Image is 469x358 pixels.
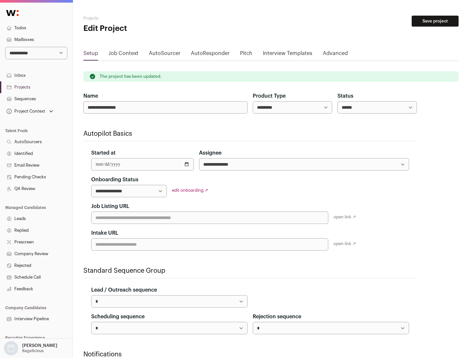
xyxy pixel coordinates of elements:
p: Bagelicious [22,348,44,353]
a: edit onboarding ↗ [172,188,208,192]
img: Wellfound [3,7,22,20]
a: Interview Templates [263,49,312,60]
label: Assignee [199,149,221,157]
label: Intake URL [91,229,118,237]
h2: Autopilot Basics [83,129,417,138]
label: Lead / Outreach sequence [91,286,157,294]
p: [PERSON_NAME] [22,343,57,348]
label: Product Type [253,92,286,100]
a: AutoSourcer [149,49,180,60]
label: Name [83,92,98,100]
label: Scheduling sequence [91,313,145,321]
label: Job Listing URL [91,202,129,210]
img: nopic.png [4,341,18,355]
a: Setup [83,49,98,60]
button: Open dropdown [5,107,54,116]
button: Save project [412,16,459,27]
label: Onboarding Status [91,176,138,184]
p: The project has been updated. [100,74,162,79]
a: Pitch [240,49,252,60]
label: Started at [91,149,116,157]
div: Project Context [5,109,45,114]
h1: Edit Project [83,23,208,34]
label: Rejection sequence [253,313,301,321]
a: AutoResponder [191,49,230,60]
label: Status [337,92,353,100]
button: Open dropdown [3,341,59,355]
h2: Standard Sequence Group [83,266,417,275]
a: Job Context [108,49,138,60]
h2: Projects [83,16,208,21]
a: Advanced [323,49,348,60]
